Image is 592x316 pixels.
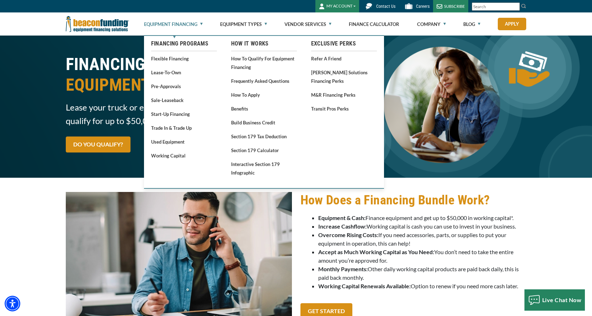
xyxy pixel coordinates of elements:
li: You don’t need to take the entire amount you’re approved for. [318,248,527,265]
h1: FINANCING BUNDLE: [66,54,292,95]
a: Flexible Financing [151,54,217,63]
img: Beacon Funding Corporation logo [66,12,129,36]
a: Sale-Leaseback [151,96,217,105]
a: Equipment Types [220,13,267,36]
li: Option to renew if you need more cash later. [318,282,527,290]
a: Benefits [231,104,297,113]
li: Other daily working capital products are paid back daily, this is paid back monthly. [318,265,527,282]
a: How It Works [231,39,297,48]
a: Trade In & Trade Up [151,123,217,132]
a: Exclusive Perks [311,39,377,48]
a: Clear search text [512,4,518,10]
a: Pre-approvals [151,82,217,91]
div: Accessibility Menu [5,296,20,311]
a: How to Apply [231,90,297,99]
a: Build Business Credit [231,118,297,127]
a: M&R Financing Perks [311,90,377,99]
a: Blog [463,13,480,36]
span: Careers [416,4,430,9]
a: How to Qualify for Equipment Financing [231,54,297,71]
a: Frequently Asked Questions [231,76,297,85]
strong: Equipment & Cash: [318,214,366,221]
a: Finance Calculator [349,13,399,36]
span: Contact Us [376,4,395,9]
input: Search [472,2,520,11]
a: Section 179 Calculator [231,146,297,155]
a: Lease-To-Own [151,68,217,77]
li: Finance equipment and get up to $50,000 in working capital*. [318,214,527,222]
button: Live Chat Now [524,289,585,311]
a: Transit Pros Perks [311,104,377,113]
strong: Working Capital Renewals Available: [318,283,411,289]
span: Live Chat Now [542,296,582,303]
a: Section 179 Tax Deduction [231,132,297,141]
span: Lease your truck or equipment with Beacon Funding and qualify for up to $50,000* in working capital. [66,101,292,128]
a: Interactive Section 179 Infographic [231,160,297,177]
strong: Monthly Payments: [318,266,368,272]
img: Search [521,3,527,9]
span: EQUIPMENT & CASH TO GROW [66,75,292,95]
strong: Accept as Much Working Capital as You Need: [318,248,434,255]
a: Equipment Financing [144,13,203,36]
a: Used Equipment [151,137,217,146]
h2: How Does a Financing Bundle Work? [300,192,527,208]
a: Refer a Friend [311,54,377,63]
strong: Overcome Rising Costs: [318,231,378,238]
a: Man on the phone [66,252,292,259]
a: Financing Programs [151,39,217,48]
a: Apply [498,18,526,30]
a: Company [417,13,446,36]
strong: Increase Cashflow: [318,223,367,230]
a: Vendor Services [284,13,331,36]
a: DO YOU QUALIFY? [66,136,130,152]
a: Working Capital [151,151,217,160]
a: [PERSON_NAME] Solutions Financing Perks [311,68,377,85]
li: If you need accessories, parts, or supplies to put your equipment in operation, this can help! [318,231,527,248]
a: Start-Up Financing [151,109,217,118]
li: Working capital is cash you can use to invest in your business. [318,222,527,231]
